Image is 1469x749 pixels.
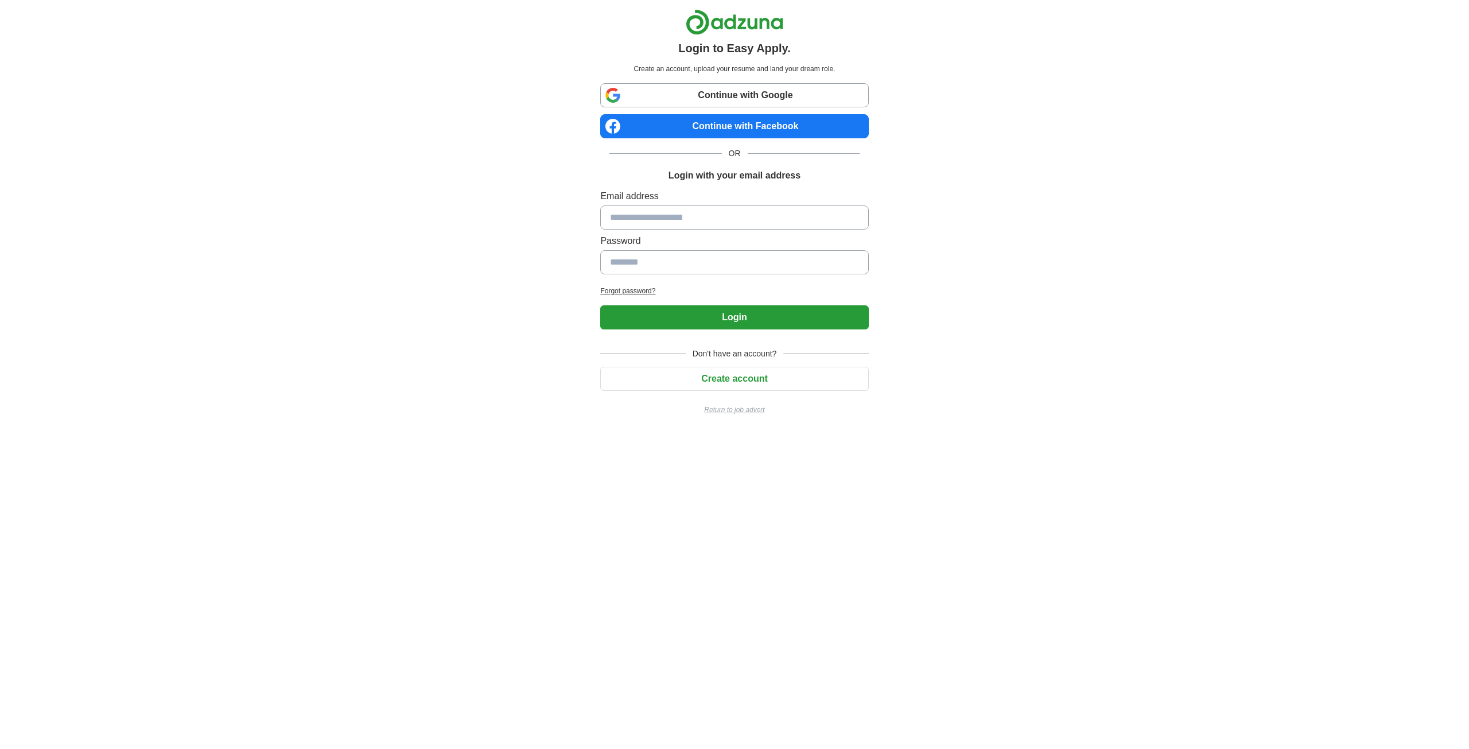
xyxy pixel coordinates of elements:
[600,83,868,107] a: Continue with Google
[678,40,791,57] h1: Login to Easy Apply.
[686,348,784,360] span: Don't have an account?
[600,305,868,329] button: Login
[722,148,748,160] span: OR
[669,169,800,183] h1: Login with your email address
[600,374,868,383] a: Create account
[600,189,868,203] label: Email address
[600,234,868,248] label: Password
[600,405,868,415] a: Return to job advert
[600,114,868,138] a: Continue with Facebook
[600,286,868,296] a: Forgot password?
[603,64,866,74] p: Create an account, upload your resume and land your dream role.
[686,9,783,35] img: Adzuna logo
[600,367,868,391] button: Create account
